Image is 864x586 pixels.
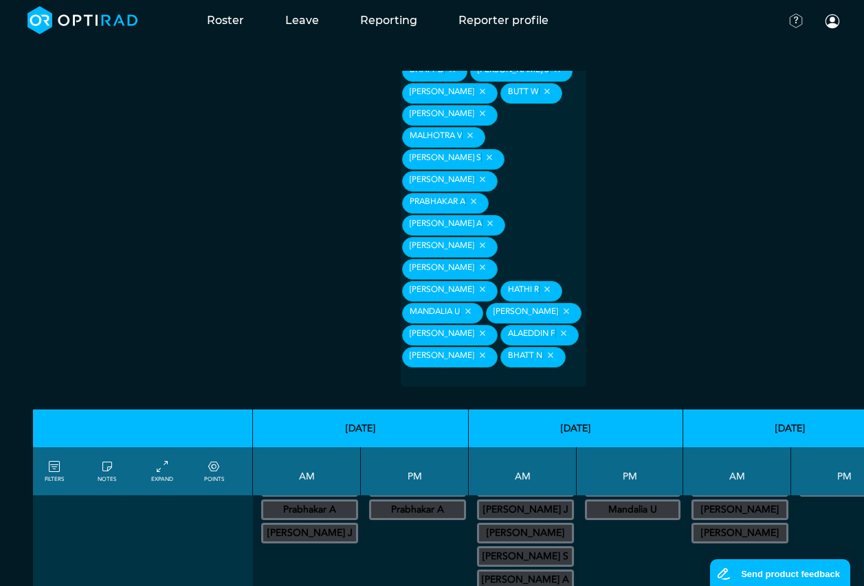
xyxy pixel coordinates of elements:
th: PM [361,447,469,495]
button: Remove item: '32f13c3e-eb3a-4f7c-b360-938608f86e79' [474,284,490,294]
a: collapse/expand entries [151,459,173,484]
button: Remove item: '9a0dba6c-c65d-4226-9881-570ca62a39f1' [481,153,497,162]
div: MRI Urology 08:30 - 12:30 [261,499,358,520]
summary: [PERSON_NAME] J [479,502,572,518]
summary: Prabhakar A [263,502,356,518]
a: collapse/expand expected points [204,459,224,484]
div: Alaeddin F [500,325,579,346]
th: [DATE] [469,409,683,447]
th: AM [469,447,577,495]
div: Malhotra V [402,127,485,148]
summary: [PERSON_NAME] [694,502,786,518]
div: [PERSON_NAME] [402,347,498,368]
button: Remove item: '28030ff7-5f13-4d65-9ccb-3d6d53ed69a8' [474,109,490,118]
div: Mandalia U [402,303,483,324]
button: Remove item: 'b3d99492-b6b9-477f-8664-c280526a0017' [462,131,478,140]
div: CT Neuro/CT Head & Neck/MRI Neuro/MRI Head & Neck/XR Head & Neck 09:30 - 14:00 [477,523,574,543]
button: Remove item: '066fdb4f-eb9d-4249-b3e9-c484ce7ef786' [474,328,490,338]
summary: [PERSON_NAME] J [263,525,356,541]
button: Remove item: '22d942e1-5532-4c6b-a077-ec823b931eea' [482,218,498,228]
img: brand-opti-rad-logos-blue-and-white-d2f68631ba2948856bd03f2d395fb146ddc8fb01b4b6e9315ea85fa773367... [27,6,138,34]
input: null [402,370,471,382]
div: [PERSON_NAME] S [402,149,505,170]
button: Remove item: 'cc505f2b-0779-45fc-8f39-894c7e1604ae' [474,174,490,184]
div: [PERSON_NAME] [402,237,498,258]
th: AM [253,447,361,495]
div: Bhatt N [500,347,566,368]
button: Remove item: '8e8d2468-b853-4131-9b2a-9e6fd6fcce88' [460,306,476,316]
div: [PERSON_NAME] A [402,215,505,236]
div: [PERSON_NAME] [402,325,498,346]
div: FLU General Paediatric 14:00 - 15:00 [585,499,680,520]
summary: [PERSON_NAME] [479,525,572,541]
div: [PERSON_NAME] [402,83,498,104]
th: [DATE] [253,409,469,447]
summary: Mandalia U [587,502,678,518]
button: Remove item: 'a1b9884c-c160-4730-be65-05146fc6dbbe' [539,284,555,294]
a: FILTERS [45,459,64,484]
button: Remove item: 'b42ad489-9210-4e0b-8d16-e309d1c5fb59' [474,87,490,96]
button: Remove item: '71d1480b-0d51-48cd-a5f2-0ee9c2590c4e' [465,196,481,206]
summary: [PERSON_NAME] S [479,548,572,565]
div: [PERSON_NAME] S [470,61,573,82]
button: Remove item: '8f41e011-5fc9-4a30-8217-3235d38b0ff4' [558,306,574,316]
button: Remove item: '9ac09f56-50ce-48e2-a740-df9d9bdbd408' [542,350,558,360]
th: AM [683,447,791,495]
button: Remove item: '5fe949f2-88fd-4f76-b763-8dde622cc2f9' [474,240,490,250]
button: Remove item: '2cc77323-628d-44fa-a01e-e8bf78dd4213' [555,328,571,338]
div: [PERSON_NAME] [402,281,498,302]
div: [PERSON_NAME] [402,259,498,280]
div: General CT/General MRI/General XR 10:00 - 12:00 [477,546,574,567]
div: Hathi R [500,281,562,302]
div: General CT/General MRI/General XR 11:30 - 13:30 [261,523,358,543]
button: Remove item: '2c16395a-e9d8-4036-904b-895a9dfd2227' [474,350,490,360]
button: Remove item: 'bfc55936-c7cd-47fb-bd4b-83eef308e945' [474,262,490,272]
div: Butt W [500,83,562,104]
a: show/hide notes [98,459,116,484]
div: General CT/General MRI/General XR 09:30 - 11:30 [477,499,574,520]
div: [PERSON_NAME] [402,171,498,192]
div: [PERSON_NAME] [402,105,498,126]
div: Prabhakar A [402,193,489,214]
div: [PERSON_NAME] [486,303,581,324]
div: CT Cardiac 13:30 - 17:00 [369,499,466,520]
div: ImE Lead till 1/4/2026 11:30 - 15:30 [691,523,788,543]
div: Bhatt D [402,61,467,82]
th: PM [577,447,683,495]
div: General CT/General MRI/General XR 10:00 - 13:30 [691,499,788,520]
summary: [PERSON_NAME] [694,525,786,541]
summary: Prabhakar A [371,502,464,518]
button: Remove item: '96166b79-8b3c-4947-b51e-dcfb4f7252f3' [539,87,555,96]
